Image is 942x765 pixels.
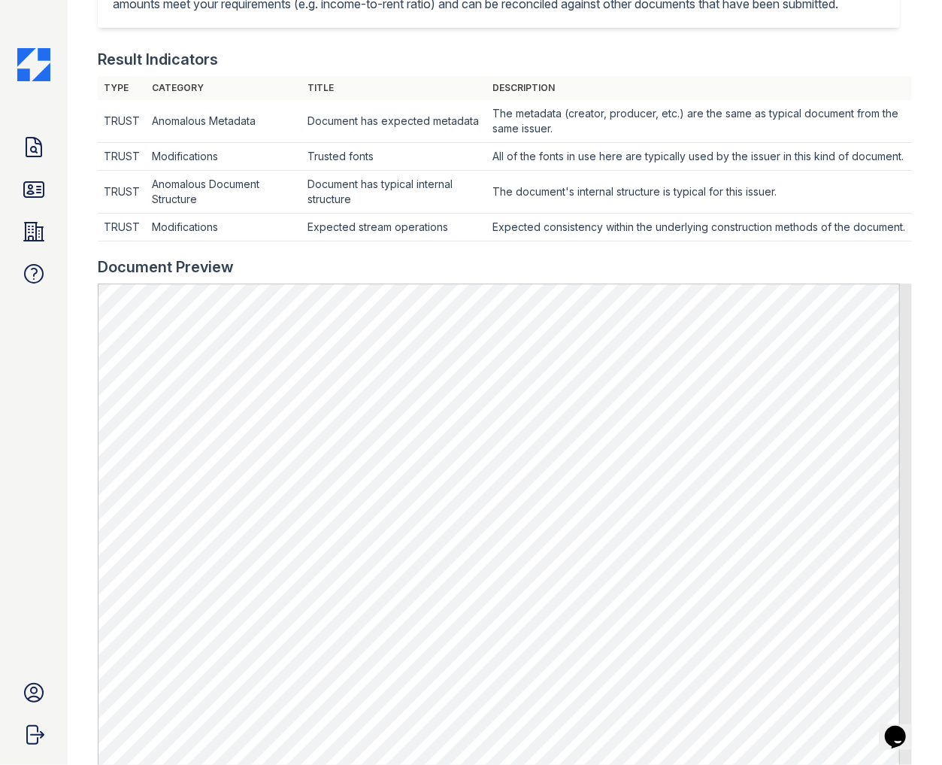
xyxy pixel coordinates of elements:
[486,100,912,143] td: The metadata (creator, producer, etc.) are the same as typical document from the same issuer.
[301,100,486,143] td: Document has expected metadata
[98,76,146,100] th: Type
[301,171,486,214] td: Document has typical internal structure
[146,76,301,100] th: Category
[146,171,301,214] td: Anomalous Document Structure
[301,214,486,241] td: Expected stream operations
[486,171,912,214] td: The document's internal structure is typical for this issuer.
[146,100,301,143] td: Anomalous Metadata
[486,76,912,100] th: Description
[98,171,146,214] td: TRUST
[98,100,146,143] td: TRUST
[301,76,486,100] th: Title
[879,705,927,750] iframe: chat widget
[98,143,146,171] td: TRUST
[98,214,146,241] td: TRUST
[486,143,912,171] td: All of the fonts in use here are typically used by the issuer in this kind of document.
[301,143,486,171] td: Trusted fonts
[146,143,301,171] td: Modifications
[98,257,234,278] div: Document Preview
[98,49,218,70] div: Result Indicators
[146,214,301,241] td: Modifications
[17,48,50,81] img: CE_Icon_Blue-c292c112584629df590d857e76928e9f676e5b41ef8f769ba2f05ee15b207248.png
[486,214,912,241] td: Expected consistency within the underlying construction methods of the document.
